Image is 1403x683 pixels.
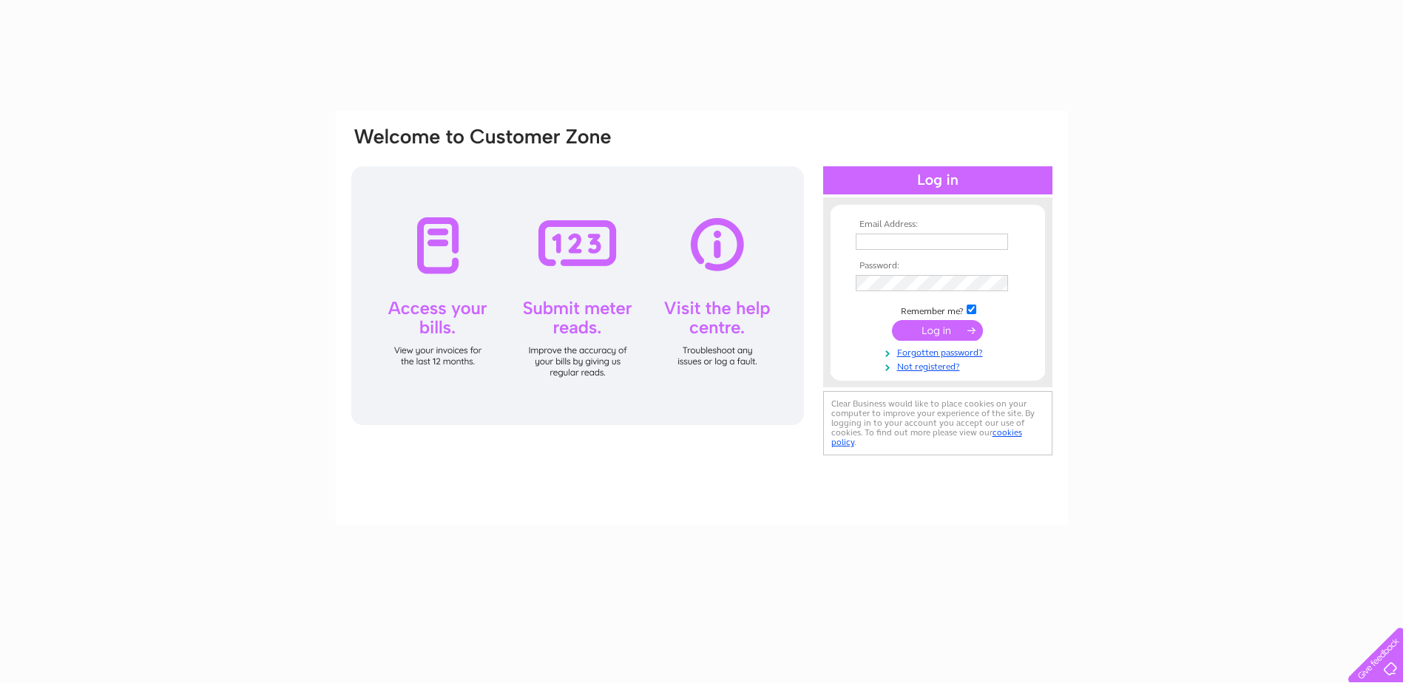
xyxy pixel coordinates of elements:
[856,344,1024,359] a: Forgotten password?
[852,220,1024,230] th: Email Address:
[852,302,1024,317] td: Remember me?
[823,391,1052,455] div: Clear Business would like to place cookies on your computer to improve your experience of the sit...
[852,261,1024,271] th: Password:
[892,320,983,341] input: Submit
[856,359,1024,373] a: Not registered?
[831,427,1022,447] a: cookies policy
